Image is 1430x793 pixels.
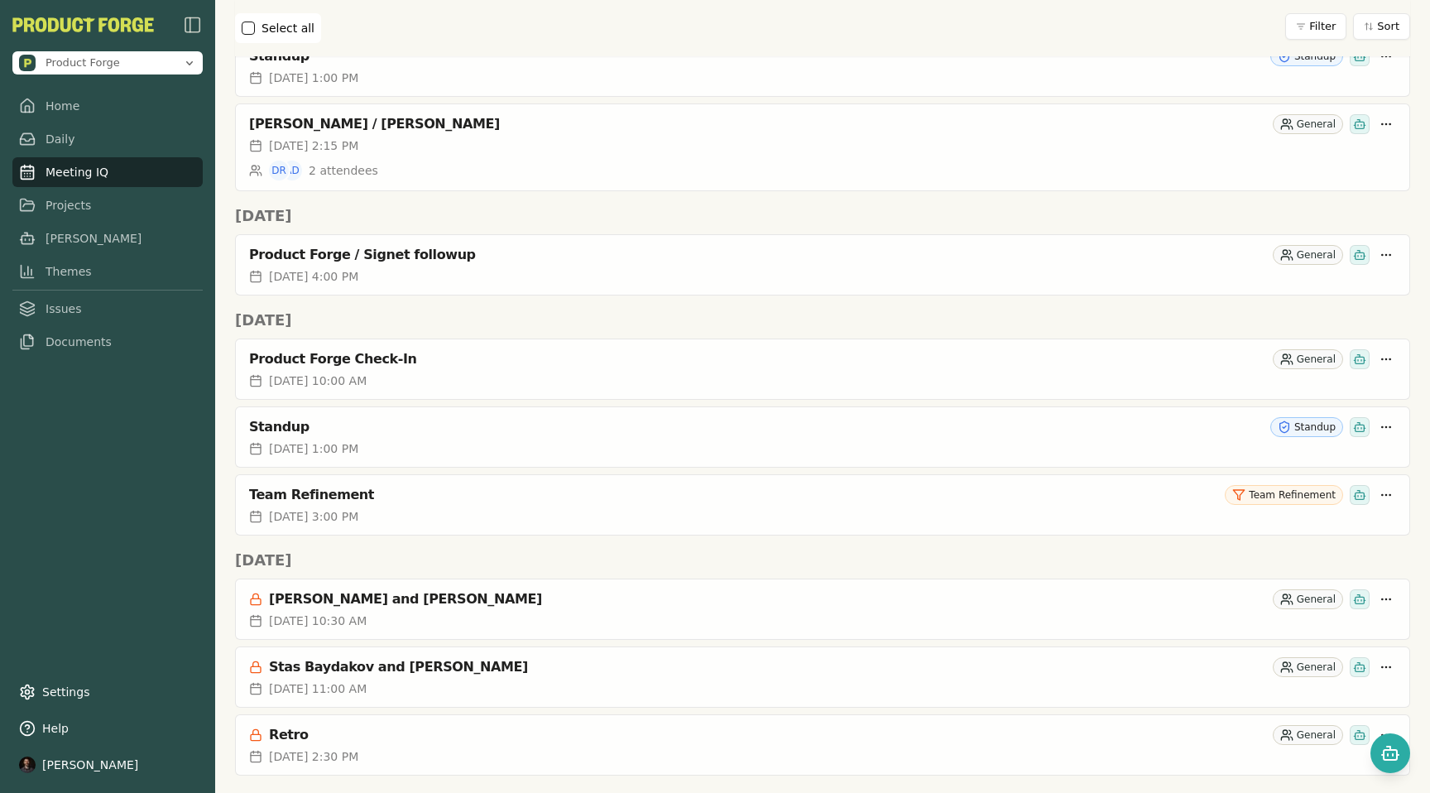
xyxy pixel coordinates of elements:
div: Product Forge Check-In [249,351,1266,368]
span: [DATE] 1:00 PM [269,70,358,86]
button: Help [12,714,203,743]
button: More options [1376,589,1396,609]
button: Sort [1353,13,1410,40]
button: More options [1376,725,1396,745]
label: Select all [262,20,314,36]
div: [PERSON_NAME] / [PERSON_NAME] [249,116,1266,132]
button: More options [1376,114,1396,134]
div: General [1273,657,1343,677]
button: Open chat [1370,733,1410,773]
button: More options [1376,485,1396,505]
div: Team Refinement [1225,485,1343,505]
h2: [DATE] [235,309,1410,332]
button: More options [1376,349,1396,369]
div: Product Forge / Signet followup [249,247,1266,263]
a: Projects [12,190,203,220]
button: Filter [1285,13,1346,40]
a: Settings [12,677,203,707]
span: [DATE] 4:00 PM [269,268,358,285]
div: Team Refinement [249,487,1218,503]
img: Product Forge [19,55,36,71]
img: Product Forge [12,17,154,32]
button: Open organization switcher [12,51,203,74]
img: profile [19,757,36,773]
div: General [1273,114,1343,134]
a: PrivateStas Baydakov and [PERSON_NAME]General[DATE] 11:00 AM [235,646,1410,708]
a: Documents [12,327,203,357]
span: AD [285,164,299,177]
div: Smith has been invited [1350,46,1370,66]
div: General [1273,245,1343,265]
span: [DATE] 11:00 AM [269,680,367,697]
a: Product Forge / Signet followupGeneral[DATE] 4:00 PM [235,234,1410,296]
a: Issues [12,294,203,324]
h2: [DATE] [235,204,1410,228]
div: Smith has been invited [1350,485,1370,505]
span: 2 attendees [309,162,378,179]
a: Team RefinementTeam Refinement[DATE] 3:00 PM [235,474,1410,536]
button: [PERSON_NAME] [12,750,203,780]
span: DR [271,164,286,177]
div: Retro [249,727,1266,743]
button: More options [1376,46,1396,66]
div: Standup [249,419,1264,435]
a: Private[PERSON_NAME] and [PERSON_NAME]General[DATE] 10:30 AM [235,579,1410,640]
div: General [1273,349,1343,369]
button: More options [1376,245,1396,265]
h2: [DATE] [235,549,1410,572]
button: More options [1376,657,1396,677]
svg: Private [249,593,262,606]
div: Stas Baydakov and [PERSON_NAME] [249,659,1266,675]
svg: Private [249,728,262,742]
div: Smith has been invited [1350,245,1370,265]
div: Smith has been invited [1350,657,1370,677]
span: [DATE] 1:00 PM [269,440,358,457]
a: StandupStandup[DATE] 1:00 PM [235,406,1410,468]
svg: Private [249,661,262,674]
a: [PERSON_NAME] / [PERSON_NAME]General[DATE] 2:15 PMDRAD2 attendees [235,103,1410,191]
div: Smith has been invited [1350,417,1370,437]
span: [DATE] 10:00 AM [269,372,367,389]
a: Meeting IQ [12,157,203,187]
div: Smith has been invited [1350,114,1370,134]
button: Close Sidebar [183,15,203,35]
span: [DATE] 3:00 PM [269,508,358,525]
div: Standup [1270,46,1343,66]
button: More options [1376,417,1396,437]
div: Standup [1270,417,1343,437]
div: Smith has been invited [1350,589,1370,609]
a: [PERSON_NAME] [12,223,203,253]
div: [PERSON_NAME] and [PERSON_NAME] [249,591,1266,608]
span: [DATE] 2:30 PM [269,748,358,765]
a: Product Forge Check-InGeneral[DATE] 10:00 AM [235,339,1410,400]
span: [DATE] 10:30 AM [269,613,367,629]
div: Smith has been invited [1350,349,1370,369]
img: sidebar [183,15,203,35]
div: General [1273,589,1343,609]
div: Standup [249,48,1264,65]
a: PrivateRetroGeneral[DATE] 2:30 PM [235,714,1410,776]
button: PF-Logo [12,17,154,32]
a: Themes [12,257,203,286]
a: Daily [12,124,203,154]
div: Smith has been invited [1350,725,1370,745]
a: Home [12,91,203,121]
a: StandupStandup[DATE] 1:00 PM [235,36,1410,97]
div: General [1273,725,1343,745]
span: [DATE] 2:15 PM [269,137,358,154]
span: Product Forge [46,55,120,70]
